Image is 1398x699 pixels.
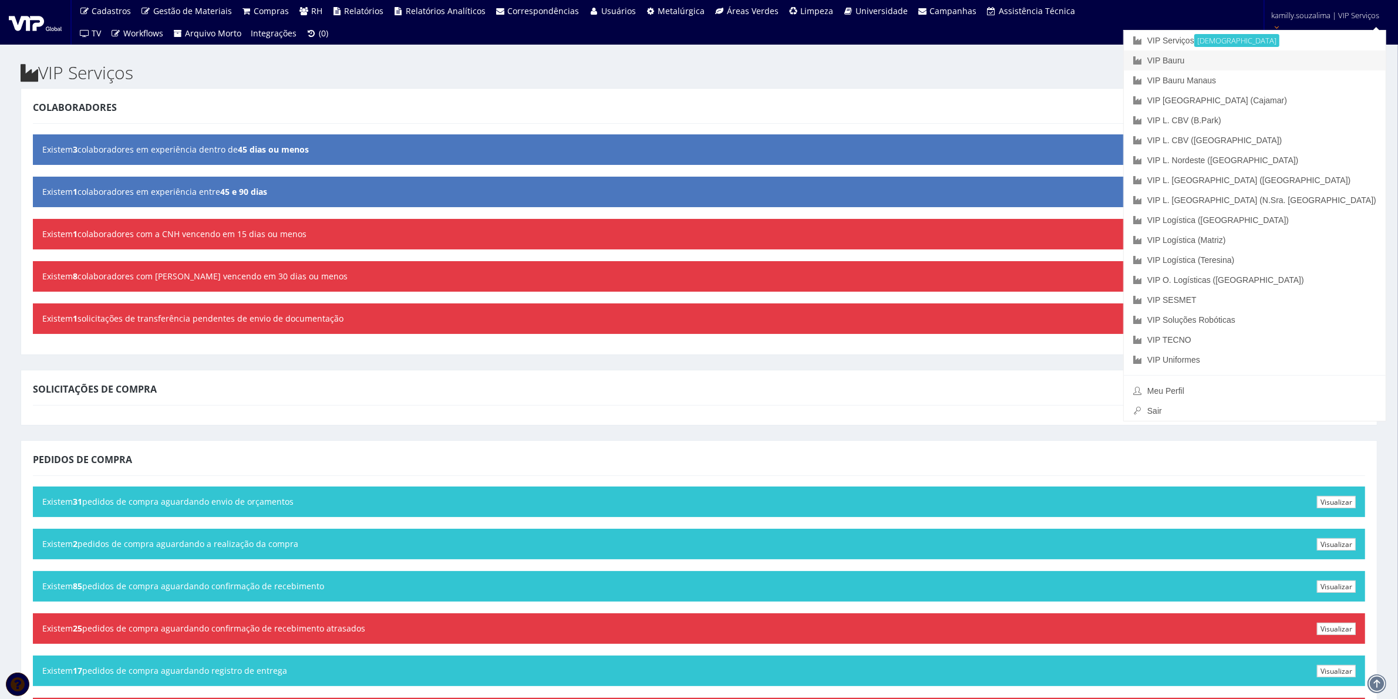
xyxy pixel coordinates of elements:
[73,271,78,282] b: 8
[1124,70,1386,90] a: VIP Bauru Manaus
[1124,50,1386,70] a: VIP Bauru
[1124,330,1386,350] a: VIP TECNO
[1124,210,1386,230] a: VIP Logística ([GEOGRAPHIC_DATA])
[75,22,106,45] a: TV
[658,5,705,16] span: Metalúrgica
[33,613,1365,644] div: Existem pedidos de compra aguardando confirmação de recebimento atrasados
[1124,381,1386,401] a: Meu Perfil
[319,28,328,39] span: (0)
[1124,270,1386,290] a: VIP O. Logísticas ([GEOGRAPHIC_DATA])
[33,571,1365,602] div: Existem pedidos de compra aguardando confirmação de recebimento
[73,665,82,676] b: 17
[123,28,163,39] span: Workflows
[1124,290,1386,310] a: VIP SESMET
[33,177,1365,207] div: Existem colaboradores em experiência entre
[345,5,384,16] span: Relatórios
[186,28,242,39] span: Arquivo Morto
[106,22,169,45] a: Workflows
[251,28,297,39] span: Integrações
[999,5,1075,16] span: Assistência Técnica
[21,63,1377,82] h2: VIP Serviços
[254,5,289,16] span: Compras
[9,13,62,31] img: logo
[801,5,834,16] span: Limpeza
[33,453,132,466] span: Pedidos de Compra
[73,144,78,155] b: 3
[1124,401,1386,421] a: Sair
[33,383,157,396] span: Solicitações de Compra
[73,313,78,324] b: 1
[33,487,1365,517] div: Existem pedidos de compra aguardando envio de orçamentos
[601,5,636,16] span: Usuários
[508,5,580,16] span: Correspondências
[33,529,1365,559] div: Existem pedidos de compra aguardando a realização da compra
[33,261,1365,292] div: Existem colaboradores com [PERSON_NAME] vencendo em 30 dias ou menos
[1317,538,1356,551] a: Visualizar
[1124,90,1386,110] a: VIP [GEOGRAPHIC_DATA] (Cajamar)
[1194,34,1279,47] small: [DEMOGRAPHIC_DATA]
[168,22,247,45] a: Arquivo Morto
[1317,623,1356,635] a: Visualizar
[1124,230,1386,250] a: VIP Logística (Matriz)
[1317,580,1356,593] a: Visualizar
[727,5,779,16] span: Áreas Verdes
[73,580,82,592] b: 85
[1124,110,1386,130] a: VIP L. CBV (B.Park)
[1317,496,1356,508] a: Visualizar
[930,5,977,16] span: Campanhas
[238,144,309,155] b: 45 dias ou menos
[247,22,302,45] a: Integrações
[73,228,78,239] b: 1
[1124,250,1386,270] a: VIP Logística (Teresina)
[1124,31,1386,50] a: VIP Serviços[DEMOGRAPHIC_DATA]
[33,303,1365,334] div: Existem solicitações de transferência pendentes de envio de documentação
[1124,130,1386,150] a: VIP L. CBV ([GEOGRAPHIC_DATA])
[1317,665,1356,677] a: Visualizar
[73,538,78,549] b: 2
[302,22,334,45] a: (0)
[1124,350,1386,370] a: VIP Uniformes
[92,5,132,16] span: Cadastros
[1124,310,1386,330] a: VIP Soluções Robóticas
[220,186,267,197] b: 45 e 90 dias
[855,5,908,16] span: Universidade
[153,5,232,16] span: Gestão de Materiais
[73,186,78,197] b: 1
[1124,170,1386,190] a: VIP L. [GEOGRAPHIC_DATA] ([GEOGRAPHIC_DATA])
[406,5,486,16] span: Relatórios Analíticos
[1272,9,1380,21] span: kamilly.souzalima | VIP Serviços
[1124,190,1386,210] a: VIP L. [GEOGRAPHIC_DATA] (N.Sra. [GEOGRAPHIC_DATA])
[33,101,117,114] span: Colaboradores
[92,28,102,39] span: TV
[33,134,1365,165] div: Existem colaboradores em experiência dentro de
[73,623,82,634] b: 25
[311,5,322,16] span: RH
[33,656,1365,686] div: Existem pedidos de compra aguardando registro de entrega
[1124,150,1386,170] a: VIP L. Nordeste ([GEOGRAPHIC_DATA])
[73,496,82,507] b: 31
[33,219,1365,249] div: Existem colaboradores com a CNH vencendo em 15 dias ou menos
